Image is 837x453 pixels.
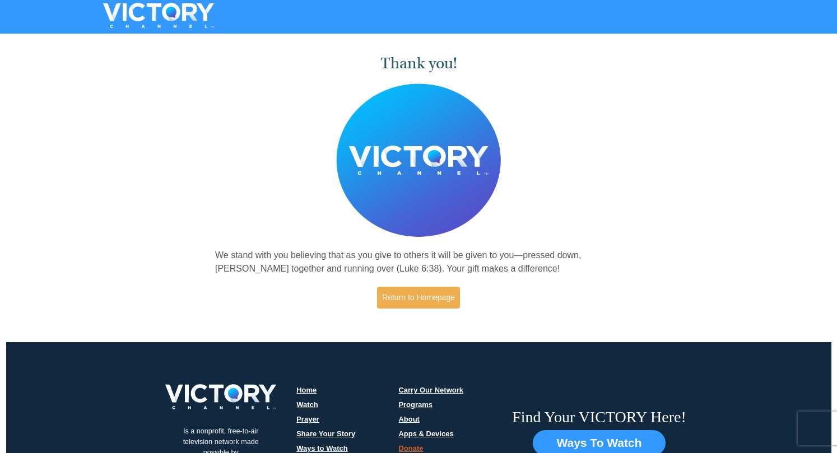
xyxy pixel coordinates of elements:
[398,386,463,394] a: Carry Our Network
[215,249,622,275] p: We stand with you believing that as you give to others it will be given to you—pressed down, [PER...
[215,54,622,73] h1: Thank you!
[336,83,501,237] img: Believer's Voice of Victory Network
[398,444,423,452] a: Donate
[398,429,453,438] a: Apps & Devices
[296,386,317,394] a: Home
[151,384,291,409] img: victory-logo.png
[398,400,433,409] a: Programs
[89,3,229,28] img: VICTORYTHON - VICTORY Channel
[296,444,348,452] a: Ways to Watch
[512,408,686,427] h6: Find Your VICTORY Here!
[296,429,355,438] a: Share Your Story
[296,400,318,409] a: Watch
[398,415,420,423] a: About
[377,287,460,309] a: Return to Homepage
[296,415,319,423] a: Prayer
